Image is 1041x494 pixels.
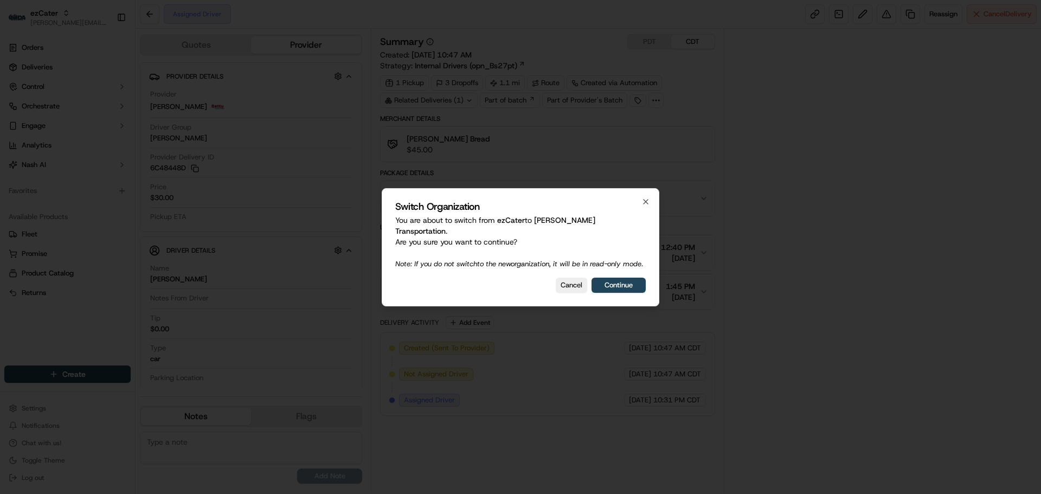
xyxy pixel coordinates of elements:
[556,278,587,293] button: Cancel
[592,278,646,293] button: Continue
[395,215,646,269] p: You are about to switch from to . Are you sure you want to continue?
[395,259,643,268] span: Note: If you do not switch to the new organization, it will be in read-only mode.
[395,202,646,211] h2: Switch Organization
[497,215,525,225] span: ezCater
